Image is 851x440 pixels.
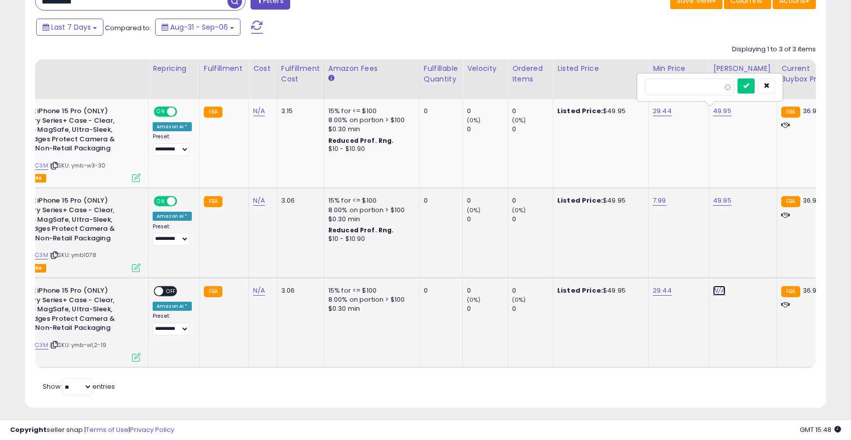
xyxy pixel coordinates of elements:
[781,63,833,84] div: Current Buybox Price
[803,106,821,116] span: 36.95
[10,425,47,434] strong: Copyright
[713,106,732,116] a: 49.95
[424,196,455,205] div: 0
[253,196,265,206] a: N/A
[557,286,603,295] b: Listed Price:
[153,212,192,221] div: Amazon AI *
[328,116,412,125] div: 8.00% on portion > $100
[467,63,504,74] div: Velocity
[170,22,228,32] span: Aug-31 - Sep-06
[713,286,725,296] a: N/A
[29,264,46,273] span: FBA
[328,145,412,153] div: $10 - $10.90
[512,63,549,84] div: Ordered Items
[130,425,174,434] a: Privacy Policy
[781,107,800,118] small: FBA
[803,286,821,295] span: 36.95
[153,63,195,74] div: Repricing
[328,107,412,116] div: 15% for <= $100
[36,19,103,36] button: Last 7 Days
[5,107,127,156] b: OtterBox iPhone 15 Pro (ONLY) Symmetry Series+ Case - Clear, Snaps to MagSafe, Ultra-Sleek, Raise...
[328,63,415,74] div: Amazon Fees
[803,196,821,205] span: 36.95
[328,206,412,215] div: 8.00% on portion > $100
[467,116,481,124] small: (0%)
[512,304,553,313] div: 0
[781,286,800,297] small: FBA
[328,196,412,205] div: 15% for <= $100
[105,23,151,33] span: Compared to:
[467,125,508,134] div: 0
[713,196,732,206] a: 49.95
[328,235,412,243] div: $10 - $10.90
[328,74,334,83] small: Amazon Fees.
[328,304,412,313] div: $0.30 min
[467,206,481,214] small: (0%)
[5,286,127,335] b: OtterBox iPhone 15 Pro (ONLY) Symmetry Series+ Case - Clear, Snaps to MagSafe, Ultra-Sleek, Raise...
[253,63,273,74] div: Cost
[557,286,641,295] div: $49.95
[328,286,412,295] div: 15% for <= $100
[163,287,179,296] span: OFF
[557,106,603,116] b: Listed Price:
[653,286,672,296] a: 29.44
[653,106,672,116] a: 29.44
[732,45,816,54] div: Displaying 1 to 3 of 3 items
[328,125,412,134] div: $0.30 min
[512,296,526,304] small: (0%)
[557,196,603,205] b: Listed Price:
[50,161,106,169] span: | SKU: ymb-w3-30
[176,197,192,206] span: OFF
[467,107,508,116] div: 0
[153,122,192,131] div: Amazon AI *
[155,108,167,116] span: ON
[713,63,773,74] div: [PERSON_NAME]
[43,382,115,391] span: Show: entries
[153,223,192,246] div: Preset:
[253,286,265,296] a: N/A
[467,286,508,295] div: 0
[281,107,316,116] div: 3.15
[204,286,222,297] small: FBA
[281,286,316,295] div: 3.06
[800,425,841,434] span: 2025-09-14 15:48 GMT
[467,215,508,224] div: 0
[653,196,666,206] a: 7.99
[153,313,192,335] div: Preset:
[512,196,553,205] div: 0
[512,116,526,124] small: (0%)
[153,133,192,156] div: Preset:
[424,286,455,295] div: 0
[467,196,508,205] div: 0
[5,196,127,245] b: OtterBox iPhone 15 Pro (ONLY) Symmetry Series+ Case - Clear, Snaps to MagSafe, Ultra-Sleek, Raise...
[557,196,641,205] div: $49.95
[424,107,455,116] div: 0
[328,226,394,234] b: Reduced Prof. Rng.
[155,197,167,206] span: ON
[155,19,240,36] button: Aug-31 - Sep-06
[29,174,46,183] span: FBA
[781,196,800,207] small: FBA
[176,108,192,116] span: OFF
[204,63,245,74] div: Fulfillment
[467,296,481,304] small: (0%)
[512,125,553,134] div: 0
[467,304,508,313] div: 0
[557,107,641,116] div: $49.95
[653,63,704,74] div: Min Price
[328,295,412,304] div: 8.00% on portion > $100
[512,206,526,214] small: (0%)
[50,251,96,259] span: | SKU: ymb1078
[86,425,129,434] a: Terms of Use
[512,286,553,295] div: 0
[328,136,394,145] b: Reduced Prof. Rng.
[281,63,320,84] div: Fulfillment Cost
[10,425,174,435] div: seller snap | |
[51,22,91,32] span: Last 7 Days
[281,196,316,205] div: 3.06
[424,63,458,84] div: Fulfillable Quantity
[512,215,553,224] div: 0
[50,341,106,349] span: | SKU: ymb-w1,2-19
[512,107,553,116] div: 0
[253,106,265,116] a: N/A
